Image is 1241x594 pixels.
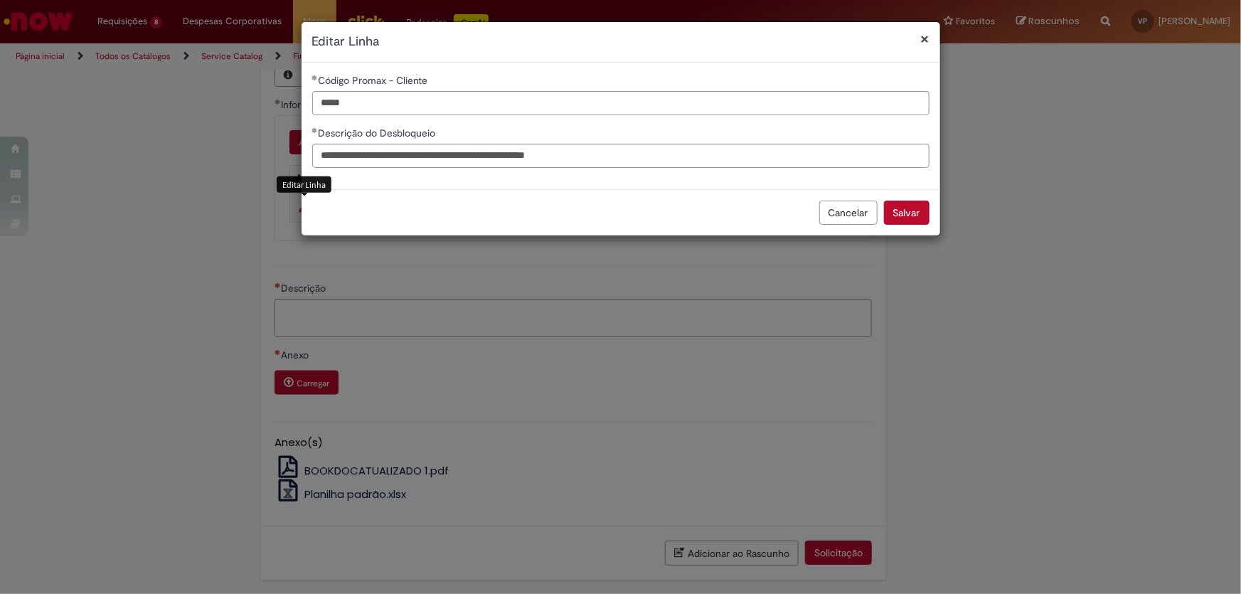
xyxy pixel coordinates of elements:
button: Cancelar [819,201,878,225]
input: Código Promax - Cliente [312,91,930,115]
span: Descrição do Desbloqueio [319,127,439,139]
h2: Editar Linha [312,33,930,51]
button: Salvar [884,201,930,225]
span: Obrigatório Preenchido [312,127,319,133]
span: Obrigatório Preenchido [312,75,319,80]
div: Editar Linha [277,176,331,193]
input: Descrição do Desbloqueio [312,144,930,168]
button: Fechar modal [921,31,930,46]
span: Código Promax - Cliente [319,74,431,87]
